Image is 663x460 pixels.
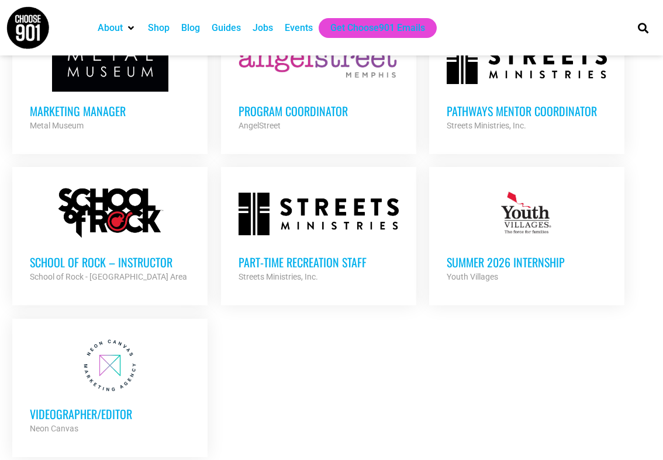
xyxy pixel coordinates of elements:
div: Search [633,18,652,37]
div: About [92,18,142,38]
a: Summer 2026 Internship Youth Villages [429,167,624,301]
h3: School of Rock – Instructor [30,255,190,270]
strong: Neon Canvas [30,424,78,433]
h3: Program Coordinator [239,103,399,119]
a: Events [285,21,313,35]
a: Part-time Recreation Staff Streets Ministries, Inc. [221,167,416,301]
nav: Main nav [92,18,619,38]
strong: School of Rock - [GEOGRAPHIC_DATA] Area [30,272,187,281]
a: About [98,21,123,35]
strong: Streets Ministries, Inc. [239,272,318,281]
strong: AngelStreet [239,121,281,130]
a: Get Choose901 Emails [330,21,425,35]
a: School of Rock – Instructor School of Rock - [GEOGRAPHIC_DATA] Area [12,167,208,301]
h3: Pathways Mentor Coordinator [447,103,607,119]
strong: Streets Ministries, Inc. [447,121,526,130]
a: Program Coordinator AngelStreet [221,16,416,150]
strong: Metal Museum [30,121,84,130]
h3: Videographer/Editor [30,406,190,421]
h3: Summer 2026 Internship [447,255,607,270]
a: Pathways Mentor Coordinator Streets Ministries, Inc. [429,16,624,150]
a: Videographer/Editor Neon Canvas [12,319,208,453]
strong: Youth Villages [447,272,498,281]
a: Shop [148,21,170,35]
a: Jobs [253,21,273,35]
h3: Part-time Recreation Staff [239,255,399,270]
a: Guides [212,21,241,35]
a: Blog [181,21,200,35]
h3: Marketing Manager [30,103,190,119]
a: Marketing Manager Metal Museum [12,16,208,150]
